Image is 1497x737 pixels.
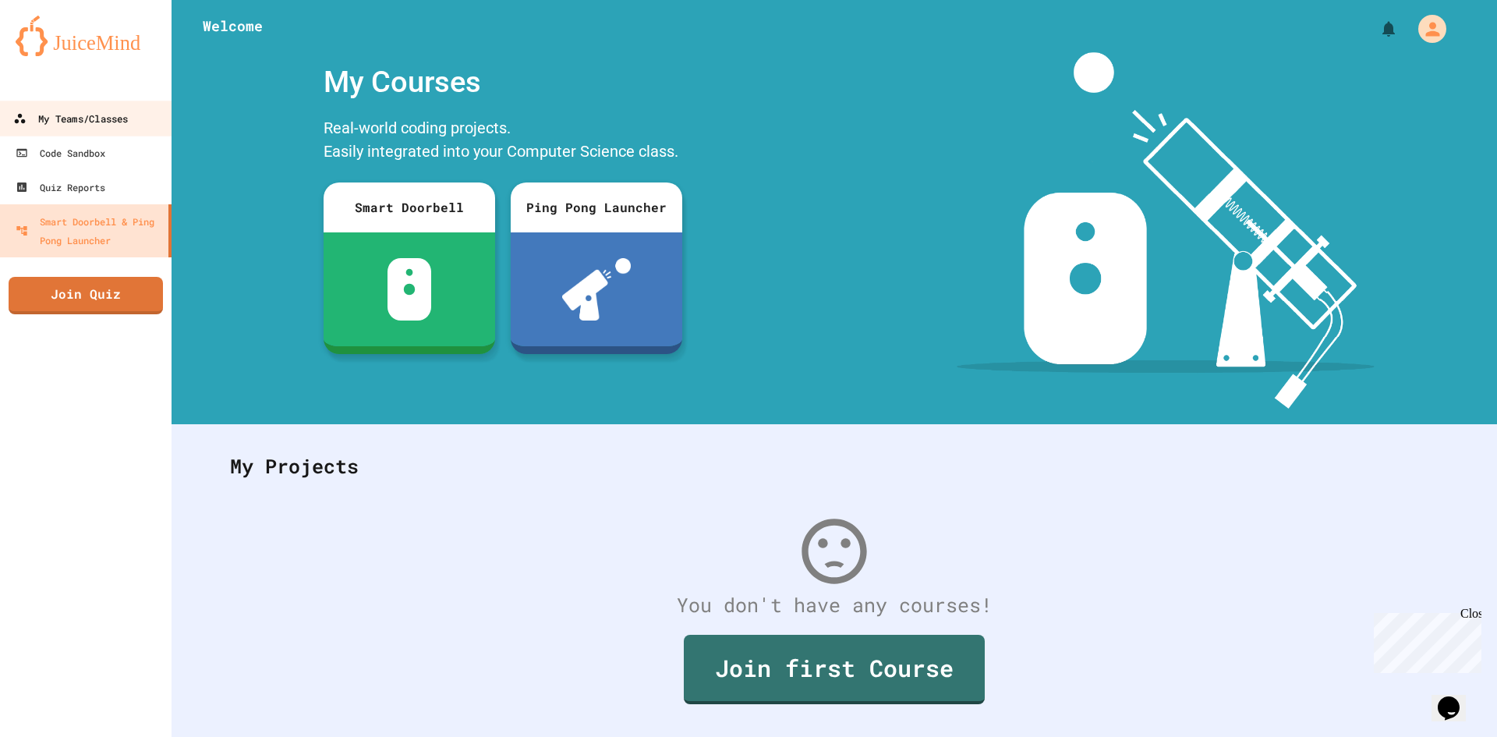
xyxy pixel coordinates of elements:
div: Smart Doorbell & Ping Pong Launcher [16,212,162,250]
div: My Notifications [1350,16,1402,42]
div: My Projects [214,436,1454,497]
a: Join Quiz [9,277,163,314]
div: My Courses [316,52,690,112]
a: Join first Course [684,635,985,704]
iframe: chat widget [1368,607,1481,673]
div: Quiz Reports [16,178,105,197]
img: banner-image-my-projects.png [957,52,1375,409]
img: logo-orange.svg [16,16,156,56]
iframe: chat widget [1432,675,1481,721]
div: My Account [1402,11,1450,47]
div: Smart Doorbell [324,182,495,232]
div: My Teams/Classes [13,109,128,129]
div: Code Sandbox [16,144,105,162]
div: Ping Pong Launcher [511,182,682,232]
div: Chat with us now!Close [6,6,108,99]
img: sdb-white.svg [388,258,432,321]
div: You don't have any courses! [214,590,1454,620]
img: ppl-with-ball.png [562,258,632,321]
div: Real-world coding projects. Easily integrated into your Computer Science class. [316,112,690,171]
